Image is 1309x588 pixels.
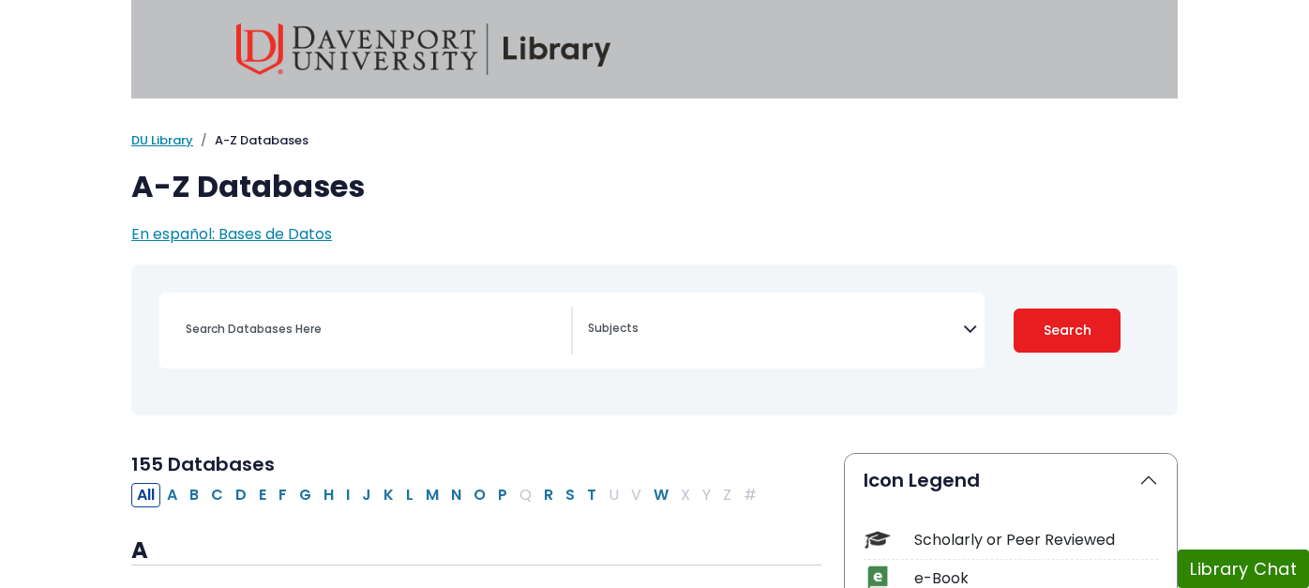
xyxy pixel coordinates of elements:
[648,483,674,507] button: Filter Results W
[318,483,339,507] button: Filter Results H
[1014,309,1121,353] button: Submit for Search Results
[236,23,611,75] img: Davenport University Library
[193,131,308,150] li: A-Z Databases
[184,483,204,507] button: Filter Results B
[492,483,513,507] button: Filter Results P
[293,483,317,507] button: Filter Results G
[560,483,580,507] button: Filter Results S
[538,483,559,507] button: Filter Results R
[131,223,332,245] a: En español: Bases de Datos
[131,131,1178,150] nav: breadcrumb
[131,169,1178,204] h1: A-Z Databases
[356,483,377,507] button: Filter Results J
[131,537,821,565] h3: A
[230,483,252,507] button: Filter Results D
[273,483,293,507] button: Filter Results F
[205,483,229,507] button: Filter Results C
[468,483,491,507] button: Filter Results O
[174,315,571,342] input: Search database by title or keyword
[340,483,355,507] button: Filter Results I
[161,483,183,507] button: Filter Results A
[588,323,963,338] textarea: Search
[131,264,1178,415] nav: Search filters
[1178,550,1309,588] button: Library Chat
[378,483,399,507] button: Filter Results K
[845,454,1177,506] button: Icon Legend
[420,483,444,507] button: Filter Results M
[131,131,193,149] a: DU Library
[131,451,275,477] span: 155 Databases
[865,527,890,552] img: Icon Scholarly or Peer Reviewed
[131,483,764,505] div: Alpha-list to filter by first letter of database name
[400,483,419,507] button: Filter Results L
[253,483,272,507] button: Filter Results E
[131,483,160,507] button: All
[445,483,467,507] button: Filter Results N
[914,529,1158,551] div: Scholarly or Peer Reviewed
[581,483,602,507] button: Filter Results T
